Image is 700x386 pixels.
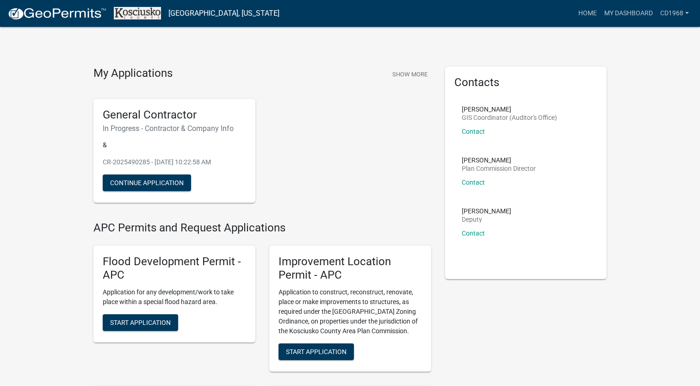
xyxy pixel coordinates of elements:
[103,174,191,191] button: Continue Application
[103,124,246,133] h6: In Progress - Contractor & Company Info
[279,287,422,336] p: Application to construct, reconstruct, renovate, place or make improvements to structures, as req...
[103,314,178,331] button: Start Application
[103,157,246,167] p: CR-2025490285 - [DATE] 10:22:58 AM
[462,208,511,214] p: [PERSON_NAME]
[462,128,485,135] a: Contact
[462,216,511,223] p: Deputy
[454,76,598,89] h5: Contacts
[601,5,657,22] a: My Dashboard
[110,318,171,326] span: Start Application
[462,165,536,172] p: Plan Commission Director
[103,255,246,282] h5: Flood Development Permit - APC
[389,67,431,82] button: Show More
[279,343,354,360] button: Start Application
[103,140,246,150] p: &
[462,230,485,237] a: Contact
[93,221,431,235] h4: APC Permits and Request Applications
[575,5,601,22] a: Home
[103,287,246,307] p: Application for any development/work to take place within a special flood hazard area.
[93,67,173,81] h4: My Applications
[462,157,536,163] p: [PERSON_NAME]
[103,108,246,122] h5: General Contractor
[462,179,485,186] a: Contact
[462,106,557,112] p: [PERSON_NAME]
[168,6,279,21] a: [GEOGRAPHIC_DATA], [US_STATE]
[286,348,347,355] span: Start Application
[657,5,693,22] a: CD1968
[279,255,422,282] h5: Improvement Location Permit - APC
[462,114,557,121] p: GIS Coordinator (Auditor's Office)
[114,7,161,19] img: Kosciusko County, Indiana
